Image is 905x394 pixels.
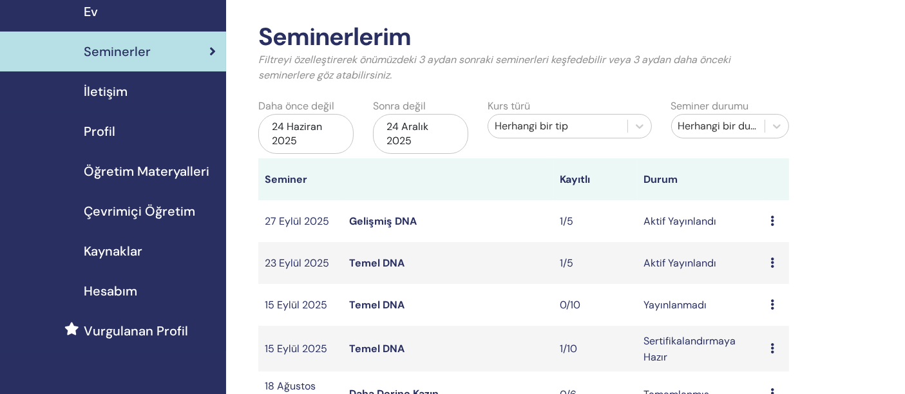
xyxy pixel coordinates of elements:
[258,21,411,53] font: Seminerlerim
[349,298,405,312] a: Temel DNA
[386,120,428,147] font: 24 Aralık 2025
[373,99,426,113] font: Sonra değil
[560,342,577,355] font: 1/10
[84,283,137,299] font: Hesabım
[644,334,736,364] font: Sertifikalandırmaya Hazır
[84,83,128,100] font: İletişim
[560,256,573,270] font: 1/5
[265,298,327,312] font: 15 Eylül 2025
[265,256,329,270] font: 23 Eylül 2025
[644,256,717,270] font: Aktif Yayınlandı
[560,214,573,228] font: 1/5
[671,99,749,113] font: Seminer durumu
[265,342,327,355] font: 15 Eylül 2025
[495,119,568,133] font: Herhangi bir tip
[349,214,417,228] a: Gelişmiş DNA
[349,256,405,270] a: Temel DNA
[84,243,142,259] font: Kaynaklar
[84,43,151,60] font: Seminerler
[265,214,329,228] font: 27 Eylül 2025
[265,173,307,186] font: Seminer
[488,99,530,113] font: Kurs türü
[644,214,717,228] font: Aktif Yayınlandı
[272,120,322,147] font: 24 Haziran 2025
[258,53,730,82] font: Filtreyi özelleştirerek önümüzdeki 3 aydan sonraki seminerleri keşfedebilir veya 3 aydan daha önc...
[349,342,405,355] a: Temel DNA
[84,203,195,220] font: Çevrimiçi Öğretim
[560,173,590,186] font: Kayıtlı
[84,323,188,339] font: Vurgulanan Profil
[258,99,334,113] font: Daha önce değil
[644,298,707,312] font: Yayınlanmadı
[84,163,209,180] font: Öğretim Materyalleri
[678,119,770,133] font: Herhangi bir durum
[84,123,115,140] font: Profil
[560,298,580,312] font: 0/10
[84,3,98,20] font: Ev
[644,173,678,186] font: Durum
